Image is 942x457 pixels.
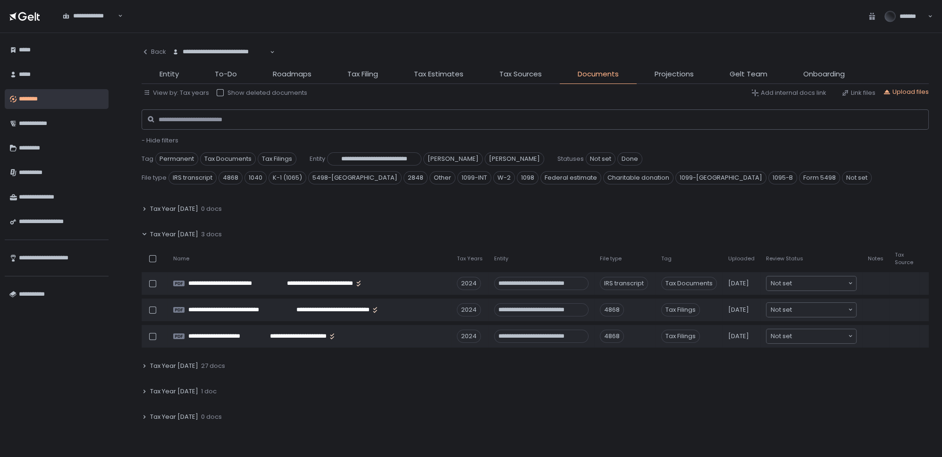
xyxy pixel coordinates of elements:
[883,88,929,96] button: Upload files
[457,330,481,343] div: 2024
[258,152,296,166] span: Tax Filings
[63,20,117,30] input: Search for option
[792,332,847,341] input: Search for option
[895,251,913,266] span: Tax Source
[244,171,267,184] span: 1040
[600,255,622,262] span: File type
[661,255,672,262] span: Tag
[771,279,792,288] span: Not set
[771,332,792,341] span: Not set
[201,205,222,213] span: 0 docs
[201,362,225,370] span: 27 docs
[586,152,615,166] span: Not set
[142,48,166,56] div: Back
[457,255,483,262] span: Tax Years
[347,69,378,80] span: Tax Filing
[310,155,325,163] span: Entity
[457,277,481,290] div: 2024
[57,7,123,26] div: Search for option
[557,155,584,163] span: Statuses
[766,255,803,262] span: Review Status
[150,413,198,421] span: Tax Year [DATE]
[803,69,845,80] span: Onboarding
[273,69,311,80] span: Roadmaps
[142,155,153,163] span: Tag
[155,152,198,166] span: Permanent
[160,69,179,80] span: Entity
[201,413,222,421] span: 0 docs
[603,171,673,184] span: Charitable donation
[792,305,847,315] input: Search for option
[792,279,847,288] input: Search for option
[868,255,883,262] span: Notes
[150,387,198,396] span: Tax Year [DATE]
[429,171,455,184] span: Other
[142,42,166,61] button: Back
[675,171,766,184] span: 1099-[GEOGRAPHIC_DATA]
[150,205,198,213] span: Tax Year [DATE]
[766,276,856,291] div: Search for option
[728,332,749,341] span: [DATE]
[173,255,189,262] span: Name
[150,362,198,370] span: Tax Year [DATE]
[661,303,700,316] span: Tax Filings
[617,152,642,166] span: Done
[728,279,749,288] span: [DATE]
[172,56,269,66] input: Search for option
[168,171,217,184] span: IRS transcript
[499,69,542,80] span: Tax Sources
[142,174,167,182] span: File type
[493,171,515,184] span: W-2
[143,89,209,97] button: View by: Tax years
[728,306,749,314] span: [DATE]
[494,255,508,262] span: Entity
[219,171,243,184] span: 4868
[166,42,275,62] div: Search for option
[600,330,624,343] div: 4868
[841,89,875,97] button: Link files
[414,69,463,80] span: Tax Estimates
[215,69,237,80] span: To-Do
[540,171,601,184] span: Federal estimate
[201,230,222,239] span: 3 docs
[269,171,306,184] span: K-1 (1065)
[766,329,856,343] div: Search for option
[404,171,428,184] span: 2848
[457,171,491,184] span: 1099-INT
[600,303,624,316] div: 4868
[768,171,797,184] span: 1095-B
[200,152,256,166] span: Tax Documents
[457,303,481,316] div: 2024
[600,277,648,290] div: IRS transcript
[308,171,402,184] span: 5498-[GEOGRAPHIC_DATA]
[661,277,717,290] span: Tax Documents
[730,69,767,80] span: Gelt Team
[842,171,872,184] span: Not set
[142,136,178,145] button: - Hide filters
[578,69,619,80] span: Documents
[771,305,792,315] span: Not set
[661,330,700,343] span: Tax Filings
[485,152,544,166] span: [PERSON_NAME]
[751,89,826,97] button: Add internal docs link
[423,152,483,166] span: [PERSON_NAME]
[655,69,694,80] span: Projections
[799,171,840,184] span: Form 5498
[517,171,538,184] span: 1098
[766,303,856,317] div: Search for option
[201,387,217,396] span: 1 doc
[728,255,755,262] span: Uploaded
[150,230,198,239] span: Tax Year [DATE]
